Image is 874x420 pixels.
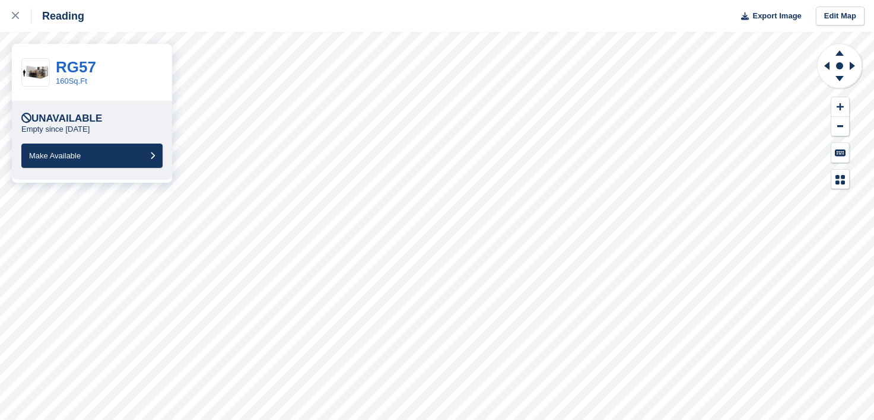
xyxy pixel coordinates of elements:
[31,9,84,23] div: Reading
[831,143,849,163] button: Keyboard Shortcuts
[734,7,802,26] button: Export Image
[29,151,81,160] span: Make Available
[22,62,49,83] img: 150-sqft-unit.jpg
[21,125,90,134] p: Empty since [DATE]
[816,7,865,26] a: Edit Map
[831,117,849,136] button: Zoom Out
[56,77,87,85] a: 160Sq.Ft
[752,10,801,22] span: Export Image
[21,113,102,125] div: Unavailable
[21,144,163,168] button: Make Available
[56,58,96,76] a: RG57
[831,170,849,189] button: Map Legend
[831,97,849,117] button: Zoom In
